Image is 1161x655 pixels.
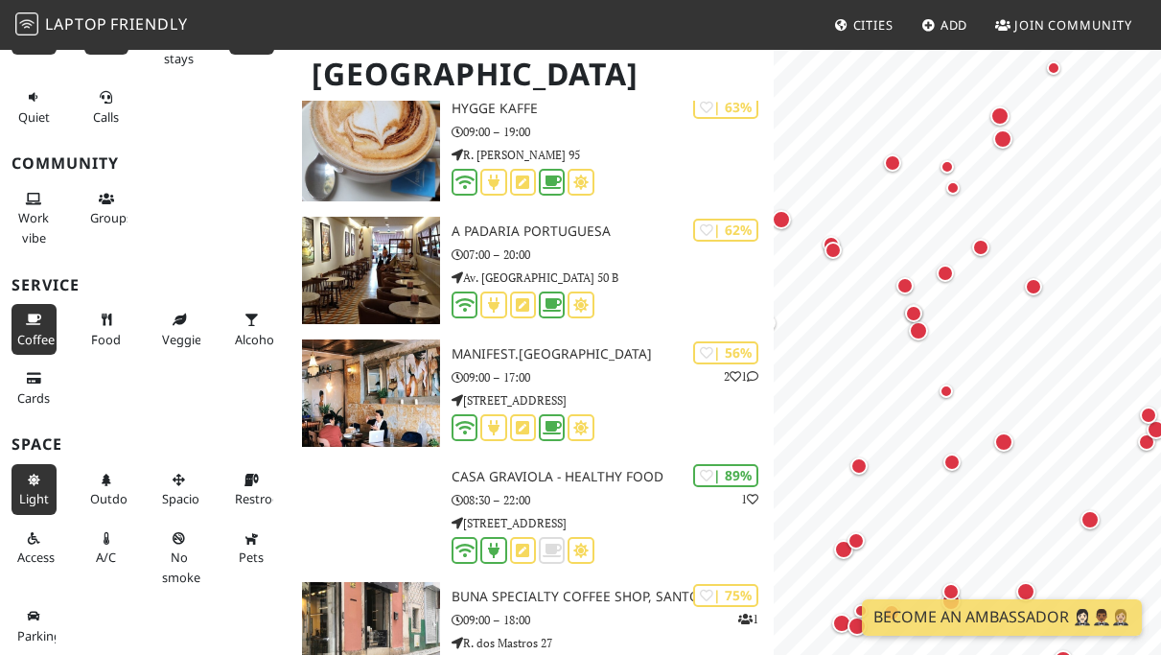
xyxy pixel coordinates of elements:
[12,523,57,573] button: Accessible
[905,305,930,330] div: Map marker
[19,490,49,507] span: Natural light
[84,523,129,573] button: A/C
[45,13,107,35] span: Laptop
[693,219,758,241] div: | 62%
[156,523,201,593] button: No smoke
[162,490,213,507] span: Spacious
[91,331,121,348] span: Food
[1014,16,1132,34] span: Join Community
[1080,510,1107,537] div: Map marker
[452,391,774,409] p: [STREET_ADDRESS]
[12,82,57,132] button: Quiet
[164,30,194,66] span: Long stays
[90,209,132,226] span: Group tables
[946,181,969,204] div: Map marker
[12,435,279,454] h3: Space
[12,304,57,355] button: Coffee
[12,464,57,515] button: Light
[824,242,849,267] div: Map marker
[940,160,964,183] div: Map marker
[162,549,200,585] span: Smoke free
[724,367,758,386] p: 2 1
[738,610,758,628] p: 1
[156,304,201,355] button: Veggie
[826,8,901,42] a: Cities
[229,523,274,573] button: Pets
[823,236,848,261] div: Map marker
[90,490,140,507] span: Outdoor area
[290,462,775,567] a: | 89% 1 Casa Graviola - Healthy Food 08:30 – 22:00 [STREET_ADDRESS]
[452,368,774,386] p: 09:00 – 17:00
[990,106,1017,133] div: Map marker
[162,331,201,348] span: Veggie
[693,464,758,486] div: | 89%
[862,599,1142,636] a: Become an Ambassador 🤵🏻‍♀️🤵🏾‍♂️🤵🏼‍♀️
[452,223,774,240] h3: A Padaria Portuguesa
[93,108,119,126] span: Video/audio calls
[848,617,874,643] div: Map marker
[110,13,187,35] span: Friendly
[1025,278,1050,303] div: Map marker
[302,217,440,324] img: A Padaria Portuguesa
[993,129,1020,156] div: Map marker
[452,589,774,605] h3: Buna specialty coffee shop, Santos
[96,549,116,566] span: Air conditioned
[296,48,771,101] h1: [GEOGRAPHIC_DATA]
[452,634,774,652] p: R. dos Mastros 27
[12,154,279,173] h3: Community
[1016,582,1043,609] div: Map marker
[848,532,872,557] div: Map marker
[18,209,49,246] span: People working
[17,389,50,407] span: Credit cards
[452,611,774,629] p: 09:00 – 18:00
[302,94,440,201] img: Hygge Kaffe
[940,16,968,34] span: Add
[942,583,967,608] div: Map marker
[452,514,774,532] p: [STREET_ADDRESS]
[17,627,61,644] span: Parking
[741,490,758,508] p: 1
[943,454,968,479] div: Map marker
[452,491,774,509] p: 08:30 – 22:00
[290,339,775,447] a: Manifest.Lisbon | 56% 21 Manifest.[GEOGRAPHIC_DATA] 09:00 – 17:00 [STREET_ADDRESS]
[452,469,774,485] h3: Casa Graviola - Healthy Food
[84,82,129,132] button: Calls
[84,304,129,355] button: Food
[12,363,57,413] button: Cards
[452,269,774,287] p: Av. [GEOGRAPHIC_DATA] 50 B
[905,304,930,329] div: Map marker
[452,123,774,141] p: 09:00 – 19:00
[452,146,774,164] p: R. [PERSON_NAME] 95
[12,183,57,253] button: Work vibe
[1047,61,1070,84] div: Map marker
[290,94,775,201] a: Hygge Kaffe | 63% Hygge Kaffe 09:00 – 19:00 R. [PERSON_NAME] 95
[239,549,264,566] span: Pet friendly
[452,246,774,264] p: 07:00 – 20:00
[17,331,55,348] span: Coffee
[290,217,775,324] a: A Padaria Portuguesa | 62% A Padaria Portuguesa 07:00 – 20:00 Av. [GEOGRAPHIC_DATA] 50 B
[940,385,963,408] div: Map marker
[12,276,279,294] h3: Service
[994,433,1021,459] div: Map marker
[884,154,909,179] div: Map marker
[937,265,962,290] div: Map marker
[693,584,758,606] div: | 75%
[302,339,440,447] img: Manifest.Lisbon
[229,304,274,355] button: Alcohol
[235,331,277,348] span: Alcohol
[693,341,758,363] div: | 56%
[17,549,75,566] span: Accessible
[972,239,997,264] div: Map marker
[853,16,894,34] span: Cities
[12,600,57,651] button: Parking
[84,183,129,234] button: Groups
[914,8,976,42] a: Add
[15,9,188,42] a: LaptopFriendly LaptopFriendly
[772,210,799,237] div: Map marker
[834,540,861,567] div: Map marker
[452,346,774,363] h3: Manifest.[GEOGRAPHIC_DATA]
[235,490,291,507] span: Restroom
[18,108,50,126] span: Quiet
[15,12,38,35] img: LaptopFriendly
[909,321,936,348] div: Map marker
